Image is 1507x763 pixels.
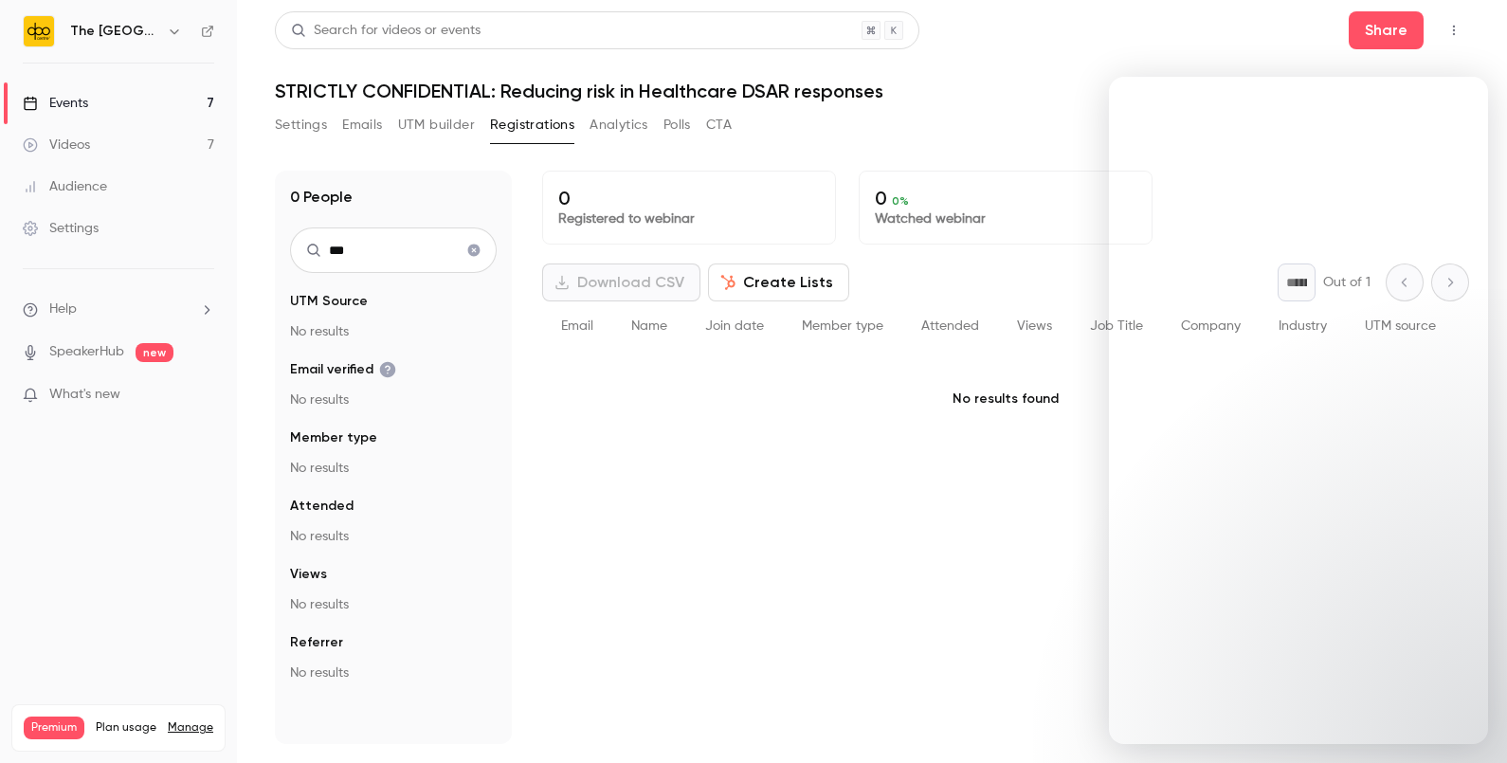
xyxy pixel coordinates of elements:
span: Help [49,300,77,319]
div: Settings [23,219,99,238]
button: Settings [275,110,327,140]
span: Attended [921,319,979,333]
iframe: Noticeable Trigger [191,387,214,404]
span: Views [1017,319,1052,333]
li: help-dropdown-opener [23,300,214,319]
img: The DPO Centre [24,16,54,46]
span: Plan usage [96,720,156,736]
h1: STRICTLY CONFIDENTIAL: Reducing risk in Healthcare DSAR responses [275,80,1469,102]
span: Member type [802,319,883,333]
p: No results [290,527,497,546]
p: No results [290,322,497,341]
button: Analytics [590,110,648,140]
span: Join date [705,319,764,333]
div: Search for videos or events [291,21,481,41]
button: Clear search [459,235,489,265]
span: Name [631,319,667,333]
a: SpeakerHub [49,342,124,362]
div: Audience [23,177,107,196]
div: Events [23,94,88,113]
button: Polls [663,110,691,140]
p: No results [290,663,497,682]
p: Watched webinar [875,209,1136,228]
span: new [136,343,173,362]
span: Referrer [290,633,343,652]
h6: The [GEOGRAPHIC_DATA] [70,22,159,41]
span: Views [290,565,327,584]
p: No results [290,459,497,478]
p: No results [290,595,497,614]
button: Create Lists [708,263,849,301]
span: Job Title [1090,319,1143,333]
span: Email [561,319,593,333]
p: 0 [875,187,1136,209]
p: No results [290,391,497,409]
span: Attended [290,497,354,516]
p: 0 [558,187,820,209]
section: facet-groups [290,292,497,682]
span: Premium [24,717,84,739]
span: UTM Source [290,292,368,311]
iframe: Intercom live chat [1109,77,1488,744]
div: Videos [23,136,90,154]
p: No results found [542,352,1469,446]
p: Registered to webinar [558,209,820,228]
span: Member type [290,428,377,447]
button: Share [1349,11,1424,49]
button: Emails [342,110,382,140]
a: Manage [168,720,213,736]
span: 0 % [892,194,909,208]
h1: 0 People [290,186,353,209]
button: UTM builder [398,110,475,140]
span: What's new [49,385,120,405]
button: CTA [706,110,732,140]
button: Registrations [490,110,574,140]
span: Email verified [290,360,396,379]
